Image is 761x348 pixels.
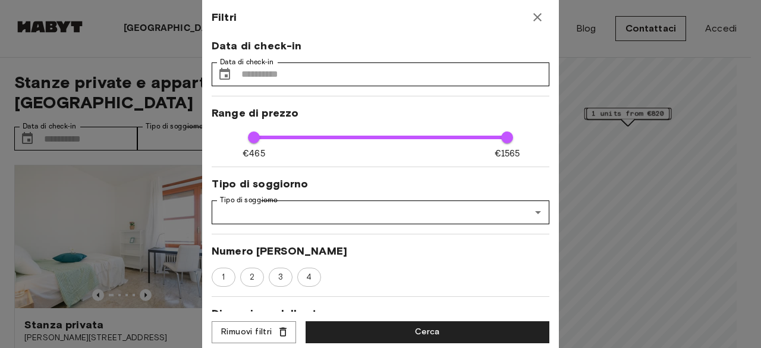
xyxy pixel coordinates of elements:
[300,271,318,283] span: 4
[220,57,273,67] label: Data di check-in
[215,271,231,283] span: 1
[212,177,549,191] span: Tipo di soggiorno
[495,148,520,160] span: €1565
[297,268,321,287] div: 4
[212,39,549,53] span: Data di check-in
[212,106,549,120] span: Range di prezzo
[212,321,296,343] button: Rimuovi filtri
[243,271,261,283] span: 2
[212,10,237,24] span: Filtri
[243,148,265,160] span: €465
[212,244,549,258] span: Numero [PERSON_NAME]
[212,306,549,321] span: Dimensione della stanza
[272,271,290,283] span: 3
[220,195,278,205] label: Tipo di soggiorno
[212,268,235,287] div: 1
[306,321,549,343] button: Cerca
[213,62,237,86] button: Choose date
[240,268,264,287] div: 2
[269,268,293,287] div: 3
